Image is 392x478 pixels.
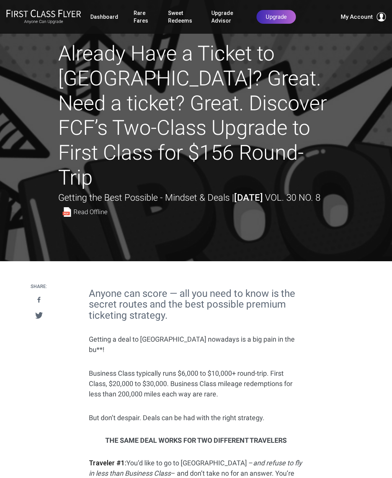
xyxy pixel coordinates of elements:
button: My Account [341,12,386,21]
p: But don’t despair. Deals can be had with the right strategy. [89,413,303,423]
a: Read Offline [62,207,108,217]
img: pdf-file.svg [62,207,72,217]
div: Getting the Best Possible - Mindset & Deals | [58,190,334,220]
p: Getting a deal to [GEOGRAPHIC_DATA] nowadays is a big pain in the bu**! [89,334,303,355]
a: Dashboard [90,10,118,24]
a: Tweet [31,308,47,322]
h1: Already Have a Ticket to [GEOGRAPHIC_DATA]? Great. Need a ticket? Great. Discover FCF’s Two-Class... [58,41,334,190]
h4: Share: [31,284,47,289]
p: Business Class typically runs $6,000 to $10,000+ round-trip. First Class, $20,000 to $30,000. Bus... [89,368,303,399]
strong: Traveler #1: [89,459,126,467]
h2: Anyone can score — all you need to know is the secret routes and the best possible premium ticket... [89,288,303,321]
a: Sweet Redeems [168,6,196,28]
span: My Account [341,12,373,21]
img: First Class Flyer [6,9,81,17]
a: Upgrade [256,10,296,24]
strong: [DATE] [234,192,263,203]
a: Share [31,293,47,307]
span: Vol. 30 No. 8 [265,192,320,203]
a: Upgrade Advisor [211,6,241,28]
small: Anyone Can Upgrade [6,19,81,25]
span: Read Offline [73,209,108,215]
a: Rare Fares [134,6,153,28]
a: First Class FlyerAnyone Can Upgrade [6,9,81,25]
h3: The Same Deal Works for Two Different Travelers [89,437,303,444]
